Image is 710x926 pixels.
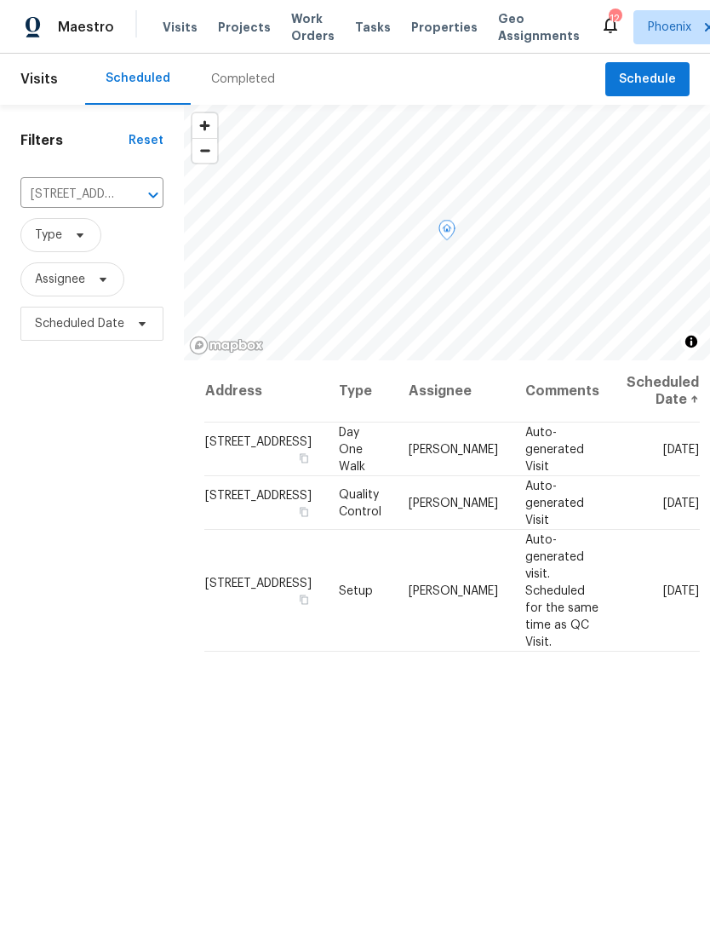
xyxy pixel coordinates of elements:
span: Tasks [355,21,391,33]
button: Copy Address [296,503,312,519]
button: Open [141,183,165,207]
span: [STREET_ADDRESS] [205,489,312,501]
h1: Filters [20,132,129,149]
span: Zoom out [192,139,217,163]
span: Scheduled Date [35,315,124,332]
div: Completed [211,71,275,88]
div: 12 [609,10,621,27]
span: Work Orders [291,10,335,44]
button: Zoom out [192,138,217,163]
span: [DATE] [663,497,699,509]
th: Scheduled Date ↑ [613,360,700,423]
button: Toggle attribution [681,331,701,352]
input: Search for an address... [20,181,116,208]
div: Reset [129,132,163,149]
span: Visits [163,19,198,36]
th: Address [204,360,325,423]
span: Projects [218,19,271,36]
span: Schedule [619,69,676,90]
button: Schedule [605,62,690,97]
span: Day One Walk [339,426,365,472]
span: [PERSON_NAME] [409,497,498,509]
span: Phoenix [648,19,691,36]
div: Map marker [438,220,455,246]
span: Type [35,227,62,244]
button: Copy Address [296,450,312,465]
span: Assignee [35,271,85,288]
span: Geo Assignments [498,10,580,44]
span: Auto-generated Visit [525,426,584,472]
span: Properties [411,19,478,36]
span: Toggle attribution [686,332,696,351]
th: Comments [512,360,613,423]
th: Type [325,360,395,423]
span: Auto-generated Visit [525,480,584,526]
span: [DATE] [663,584,699,596]
span: Quality Control [339,488,381,517]
span: Visits [20,60,58,98]
span: Maestro [58,19,114,36]
span: Setup [339,584,373,596]
button: Zoom in [192,113,217,138]
span: [STREET_ADDRESS] [205,577,312,589]
div: Scheduled [106,70,170,87]
span: [PERSON_NAME] [409,584,498,596]
span: [DATE] [663,443,699,455]
span: [PERSON_NAME] [409,443,498,455]
button: Copy Address [296,591,312,607]
a: Mapbox homepage [189,336,264,355]
span: [STREET_ADDRESS] [205,435,312,447]
span: Auto-generated visit. Scheduled for the same time as QC Visit. [525,533,598,647]
th: Assignee [395,360,512,423]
